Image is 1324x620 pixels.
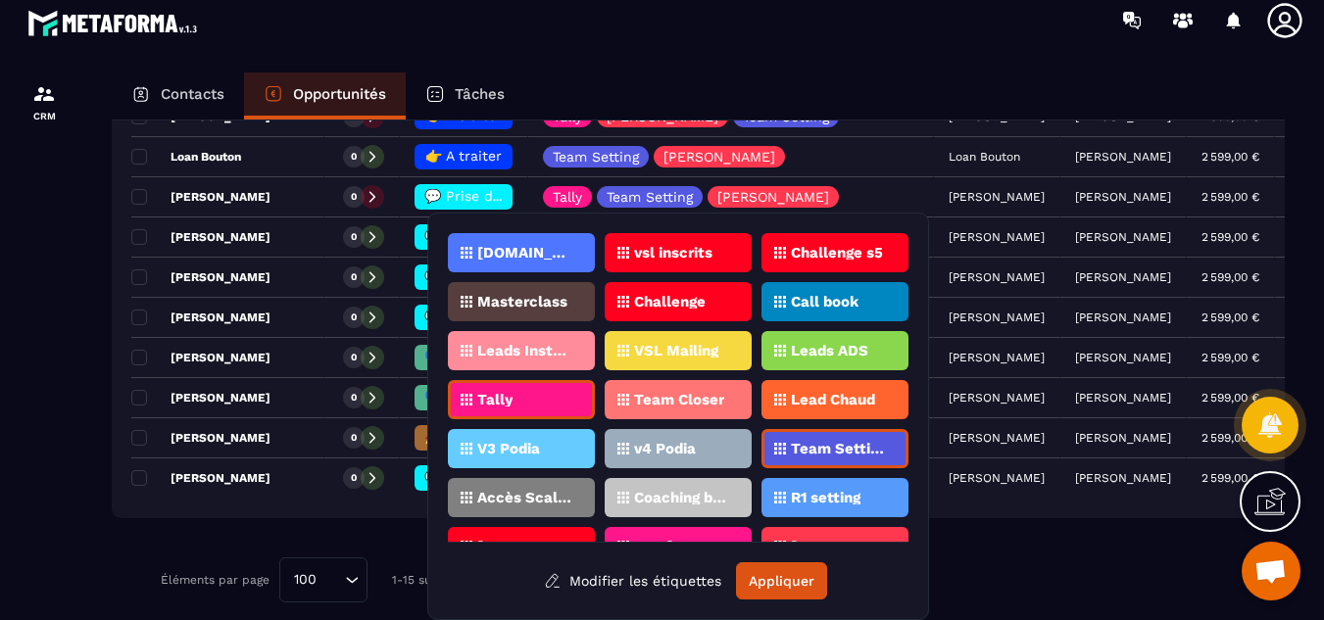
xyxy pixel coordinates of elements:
[161,573,270,587] p: Éléments par page
[1075,391,1171,405] p: [PERSON_NAME]
[424,389,598,405] span: 🗣️ Conversation en cours
[477,295,567,309] p: Masterclass
[244,72,406,119] a: Opportunités
[32,82,56,106] img: formation
[131,189,270,205] p: [PERSON_NAME]
[477,393,513,406] p: Tally
[279,557,368,602] div: Search for option
[553,190,582,204] p: Tally
[553,110,582,123] p: Tally
[5,111,83,121] p: CRM
[27,5,204,41] img: logo
[351,351,357,364] p: 0
[392,573,509,587] p: 1-15 sur 15 éléments
[791,393,875,406] p: Lead Chaud
[477,540,572,553] p: [PERSON_NAME]
[351,431,357,445] p: 0
[1201,270,1259,284] p: 2 599,00 €
[477,344,572,358] p: Leads Instagram
[553,150,639,164] p: Team Setting
[406,72,524,119] a: Tâches
[1201,150,1259,164] p: 2 599,00 €
[634,295,706,309] p: Challenge
[131,350,270,365] p: [PERSON_NAME]
[351,391,357,405] p: 0
[161,85,224,103] p: Contacts
[424,228,619,244] span: 💬 Prise de contact effectué
[663,150,775,164] p: [PERSON_NAME]
[293,85,386,103] p: Opportunités
[424,268,619,284] span: 💬 Prise de contact effectué
[717,190,829,204] p: [PERSON_NAME]
[1201,190,1259,204] p: 2 599,00 €
[112,72,244,119] a: Contacts
[791,246,883,260] p: Challenge s5
[477,491,572,504] p: Accès Scaler Podia
[287,569,323,591] span: 100
[131,390,270,405] p: [PERSON_NAME]
[1201,431,1259,445] p: 2 599,00 €
[131,430,270,446] p: [PERSON_NAME]
[1075,310,1171,324] p: [PERSON_NAME]
[634,442,696,455] p: v4 Podia
[424,309,619,324] span: 💬 Prise de contact effectué
[351,150,357,164] p: 0
[791,491,860,504] p: R1 setting
[791,442,886,455] p: Team Setting
[1201,471,1259,485] p: 2 599,00 €
[424,469,619,485] span: 💬 Prise de contact effectué
[634,491,729,504] p: Coaching book
[351,310,357,324] p: 0
[5,68,83,136] a: formationformationCRM
[1242,542,1300,600] div: Ouvrir le chat
[455,85,505,103] p: Tâches
[634,540,729,553] p: SET [PERSON_NAME]
[131,310,270,325] p: [PERSON_NAME]
[425,148,502,164] span: 👉 A traiter
[351,270,357,284] p: 0
[1201,310,1259,324] p: 2 599,00 €
[131,229,270,245] p: [PERSON_NAME]
[791,344,868,358] p: Leads ADS
[424,349,598,364] span: 🗣️ Conversation en cours
[351,471,357,485] p: 0
[1075,150,1171,164] p: [PERSON_NAME]
[736,562,827,599] button: Appliquer
[607,110,718,123] p: [PERSON_NAME]
[424,429,597,445] span: 🚀 Lien envoyé & Relance
[1075,270,1171,284] p: [PERSON_NAME]
[351,190,357,204] p: 0
[1075,471,1171,485] p: [PERSON_NAME]
[1075,431,1171,445] p: [PERSON_NAME]
[1075,351,1171,364] p: [PERSON_NAME]
[1075,190,1171,204] p: [PERSON_NAME]
[634,393,724,406] p: Team Closer
[634,344,718,358] p: VSL Mailing
[323,569,340,591] input: Search for option
[634,246,712,260] p: vsl inscrits
[743,110,829,123] p: Team Setting
[1201,230,1259,244] p: 2 599,00 €
[131,269,270,285] p: [PERSON_NAME]
[1201,391,1259,405] p: 2 599,00 €
[529,563,736,598] button: Modifier les étiquettes
[607,190,693,204] p: Team Setting
[791,540,886,553] p: [PERSON_NAME]. 1:1 6m 3app
[424,188,619,204] span: 💬 Prise de contact effectué
[477,442,540,455] p: V3 Podia
[1201,351,1259,364] p: 2 599,00 €
[1075,230,1171,244] p: [PERSON_NAME]
[351,230,357,244] p: 0
[131,149,241,165] p: Loan Bouton
[477,246,572,260] p: [DOMAIN_NAME]
[791,295,858,309] p: Call book
[131,470,270,486] p: [PERSON_NAME]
